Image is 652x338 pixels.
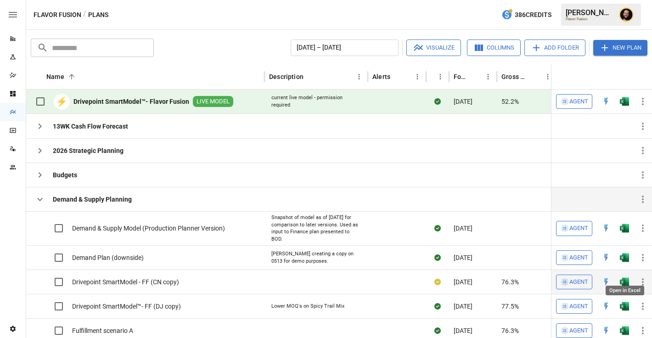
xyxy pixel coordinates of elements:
img: g5qfjXmAAAAABJRU5ErkJggg== [620,326,629,335]
button: Sort [391,70,404,83]
div: Open in Excel [620,97,629,106]
b: Budgets [53,170,77,180]
button: Sort [65,70,78,83]
div: Sync complete [434,224,441,233]
div: Open in Quick Edit [601,326,611,335]
button: Agent [556,275,592,289]
button: Agent [556,299,592,314]
button: New Plan [593,40,647,56]
div: Flavor Fusion [566,17,613,21]
button: Gross Margin column menu [541,70,554,83]
div: Open in Quick Edit [601,97,611,106]
div: [DATE] [449,294,497,318]
button: Agent [556,94,592,109]
div: Snapshot of model as of [DATE] for comparison to later versions. Used as input to Finance plan pr... [271,214,361,243]
img: quick-edit-flash.b8aec18c.svg [601,97,611,106]
img: g5qfjXmAAAAABJRU5ErkJggg== [620,224,629,233]
span: Agent [569,96,588,107]
button: Agent [556,323,592,338]
button: Sort [639,70,652,83]
b: Demand & Supply Planning [53,195,132,204]
button: Agent [556,221,592,236]
img: quick-edit-flash.b8aec18c.svg [601,277,611,287]
div: Open in Excel [620,277,629,287]
div: Open in Quick Edit [601,277,611,287]
div: Sync complete [434,253,441,262]
button: Sort [304,70,317,83]
b: 13WK Cash Flow Forecast [53,122,128,131]
div: Sync complete [434,302,441,311]
div: [DATE] [449,245,497,270]
span: Drivepoint SmartModel™- FF (DJ copy) [72,302,181,311]
span: Fulfillment scenario A [72,326,133,335]
span: 386 Credits [515,9,551,21]
div: [PERSON_NAME] creating a copy on 0513 for demo purposes. [271,250,361,265]
button: Flavor Fusion [34,9,81,21]
div: Open in Excel [620,253,629,262]
button: Alerts column menu [411,70,424,83]
div: Open in Excel [620,302,629,311]
div: Sync complete [434,326,441,335]
button: Visualize [406,39,461,56]
span: Agent [569,223,588,234]
button: [DATE] – [DATE] [291,39,399,56]
div: Open in Quick Edit [601,253,611,262]
b: Drivepoint SmartModel™- Flavor Fusion [73,97,189,106]
button: Sort [528,70,541,83]
img: quick-edit-flash.b8aec18c.svg [601,302,611,311]
span: 76.3% [501,277,519,287]
button: Ciaran Nugent [613,2,639,28]
div: [PERSON_NAME] [566,8,613,17]
div: ⚡ [54,94,70,110]
span: Demand & Supply Model (Production Planner Version) [72,224,225,233]
img: g5qfjXmAAAAABJRU5ErkJggg== [620,253,629,262]
div: [DATE] [449,211,497,245]
button: Description column menu [353,70,365,83]
button: Sort [427,70,439,83]
span: Agent [569,277,588,287]
div: Open in Excel [620,224,629,233]
div: Lower MOQ's on Spicy Trail Mix [271,303,344,310]
div: [DATE] [449,270,497,294]
div: [DATE] [449,90,497,114]
button: Status column menu [434,70,447,83]
div: Open in Excel [606,286,644,295]
div: Your plan has changes in Excel that are not reflected in the Drivepoint Data Warehouse, select "S... [434,277,441,287]
span: 77.5% [501,302,519,311]
img: g5qfjXmAAAAABJRU5ErkJggg== [620,97,629,106]
img: quick-edit-flash.b8aec18c.svg [601,253,611,262]
div: Open in Excel [620,326,629,335]
img: quick-edit-flash.b8aec18c.svg [601,326,611,335]
span: Agent [569,253,588,263]
button: Forecast start column menu [482,70,495,83]
span: LIVE MODEL [193,97,233,106]
div: Open in Quick Edit [601,224,611,233]
img: g5qfjXmAAAAABJRU5ErkJggg== [620,302,629,311]
div: / [83,9,86,21]
button: 386Credits [498,6,555,23]
div: Forecast start [454,73,468,80]
b: 2026 Strategic Planning [53,146,124,155]
div: current live model - permission required [271,94,361,108]
button: Sort [469,70,482,83]
span: Demand Plan (downside) [72,253,144,262]
button: Agent [556,250,592,265]
span: 76.3% [501,326,519,335]
img: Ciaran Nugent [619,7,634,22]
span: Drivepoint SmartModel - FF (CN copy) [72,277,179,287]
button: Columns [467,39,521,56]
button: Add Folder [524,39,585,56]
div: Name [46,73,64,80]
span: Agent [569,326,588,336]
div: Gross Margin [501,73,528,80]
div: Open in Quick Edit [601,302,611,311]
span: 52.2% [501,97,519,106]
span: Agent [569,301,588,312]
img: quick-edit-flash.b8aec18c.svg [601,224,611,233]
div: Description [269,73,304,80]
div: Sync complete [434,97,441,106]
div: Alerts [372,73,390,80]
img: g5qfjXmAAAAABJRU5ErkJggg== [620,277,629,287]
